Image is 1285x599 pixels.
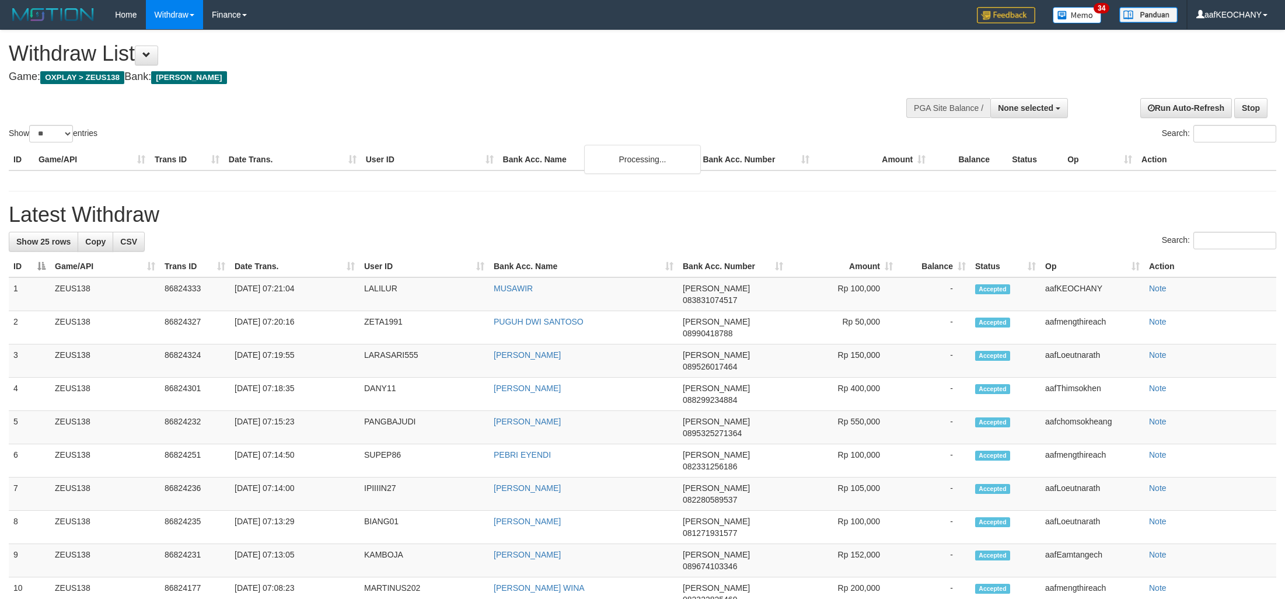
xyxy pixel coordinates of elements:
td: - [898,544,970,577]
th: ID [9,149,34,170]
td: [DATE] 07:18:35 [230,378,359,411]
td: aafmengthireach [1040,444,1144,478]
td: LARASARI555 [359,344,489,378]
td: DANY11 [359,378,489,411]
span: [PERSON_NAME] [683,550,750,559]
span: CSV [120,237,137,246]
span: Accepted [975,384,1010,394]
span: Copy [85,237,106,246]
td: Rp 100,000 [788,511,898,544]
td: 86824324 [160,344,230,378]
td: 86824327 [160,311,230,344]
span: Accepted [975,584,1010,594]
td: - [898,378,970,411]
span: Copy 082331256186 to clipboard [683,462,737,471]
img: MOTION_logo.png [9,6,97,23]
td: 7 [9,478,50,511]
span: Copy 089674103346 to clipboard [683,562,737,571]
td: aafchomsokheang [1040,411,1144,444]
td: aafLoeutnarath [1040,344,1144,378]
th: Action [1137,149,1276,170]
td: - [898,444,970,478]
th: Status [1007,149,1063,170]
td: 1 [9,277,50,311]
span: Copy 081271931577 to clipboard [683,528,737,538]
td: - [898,411,970,444]
a: Note [1149,350,1167,360]
td: [DATE] 07:14:50 [230,444,359,478]
td: 6 [9,444,50,478]
a: Show 25 rows [9,232,78,252]
span: Accepted [975,417,1010,427]
input: Search: [1193,125,1276,142]
a: Note [1149,583,1167,593]
h1: Latest Withdraw [9,203,1276,227]
a: [PERSON_NAME] [494,350,561,360]
a: Note [1149,517,1167,526]
td: ZEUS138 [50,478,160,511]
a: Note [1149,384,1167,393]
span: Copy 088299234884 to clipboard [683,395,737,405]
td: 86824231 [160,544,230,577]
th: Bank Acc. Number: activate to sort column ascending [678,256,788,277]
label: Search: [1162,125,1276,142]
th: Trans ID [150,149,224,170]
a: Note [1149,417,1167,426]
td: ZEUS138 [50,444,160,478]
td: 2 [9,311,50,344]
td: 3 [9,344,50,378]
h1: Withdraw List [9,42,845,65]
span: [PERSON_NAME] [683,450,750,459]
th: Game/API: activate to sort column ascending [50,256,160,277]
td: [DATE] 07:14:00 [230,478,359,511]
img: panduan.png [1119,7,1178,23]
a: MUSAWIR [494,284,533,293]
td: - [898,311,970,344]
td: Rp 100,000 [788,444,898,478]
td: SUPEP86 [359,444,489,478]
a: Note [1149,284,1167,293]
label: Show entries [9,125,97,142]
a: PEBRI EYENDI [494,450,551,459]
th: Trans ID: activate to sort column ascending [160,256,230,277]
td: ZEUS138 [50,544,160,577]
td: aafLoeutnarath [1040,511,1144,544]
th: Balance: activate to sort column ascending [898,256,970,277]
span: [PERSON_NAME] [683,317,750,326]
a: Note [1149,483,1167,493]
span: [PERSON_NAME] [683,583,750,593]
a: Note [1149,317,1167,326]
td: ZETA1991 [359,311,489,344]
a: CSV [113,232,145,252]
td: - [898,511,970,544]
td: LALILUR [359,277,489,311]
span: Accepted [975,451,1010,461]
th: Date Trans. [224,149,361,170]
span: Accepted [975,484,1010,494]
a: Note [1149,550,1167,559]
input: Search: [1193,232,1276,249]
span: Show 25 rows [16,237,71,246]
span: OXPLAY > ZEUS138 [40,71,124,84]
td: [DATE] 07:21:04 [230,277,359,311]
td: Rp 50,000 [788,311,898,344]
td: ZEUS138 [50,378,160,411]
a: Note [1149,450,1167,459]
a: [PERSON_NAME] [494,517,561,526]
a: PUGUH DWI SANTOSO [494,317,584,326]
td: - [898,478,970,511]
td: [DATE] 07:15:23 [230,411,359,444]
div: PGA Site Balance / [906,98,990,118]
a: Copy [78,232,113,252]
select: Showentries [29,125,73,142]
th: Date Trans.: activate to sort column ascending [230,256,359,277]
td: aafEamtangech [1040,544,1144,577]
td: Rp 152,000 [788,544,898,577]
th: User ID [361,149,498,170]
td: Rp 100,000 [788,277,898,311]
img: Feedback.jpg [977,7,1035,23]
td: Rp 550,000 [788,411,898,444]
td: 86824232 [160,411,230,444]
a: Run Auto-Refresh [1140,98,1232,118]
td: [DATE] 07:19:55 [230,344,359,378]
